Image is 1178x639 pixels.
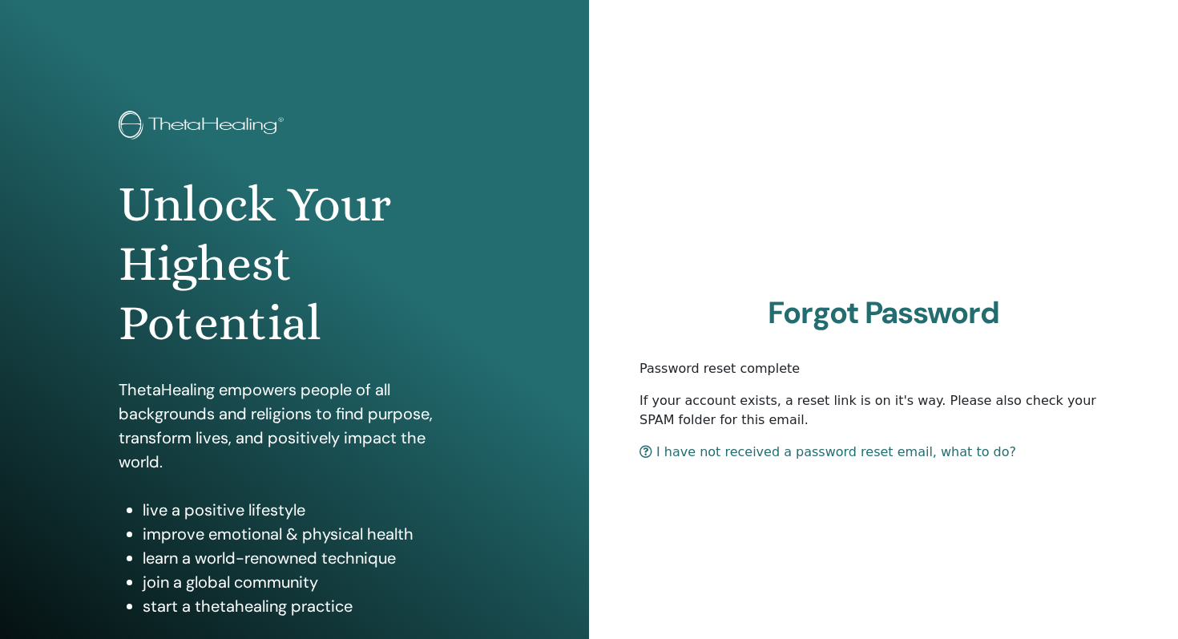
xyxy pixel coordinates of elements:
a: I have not received a password reset email, what to do? [639,444,1016,459]
li: live a positive lifestyle [143,498,471,522]
p: If your account exists, a reset link is on it's way. Please also check your SPAM folder for this ... [639,391,1128,430]
li: learn a world-renowned technique [143,546,471,570]
h1: Unlock Your Highest Potential [119,175,471,354]
li: join a global community [143,570,471,594]
li: improve emotional & physical health [143,522,471,546]
p: Password reset complete [639,359,1128,378]
p: ThetaHealing empowers people of all backgrounds and religions to find purpose, transform lives, a... [119,378,471,474]
h2: Forgot Password [639,295,1128,332]
li: start a thetahealing practice [143,594,471,618]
